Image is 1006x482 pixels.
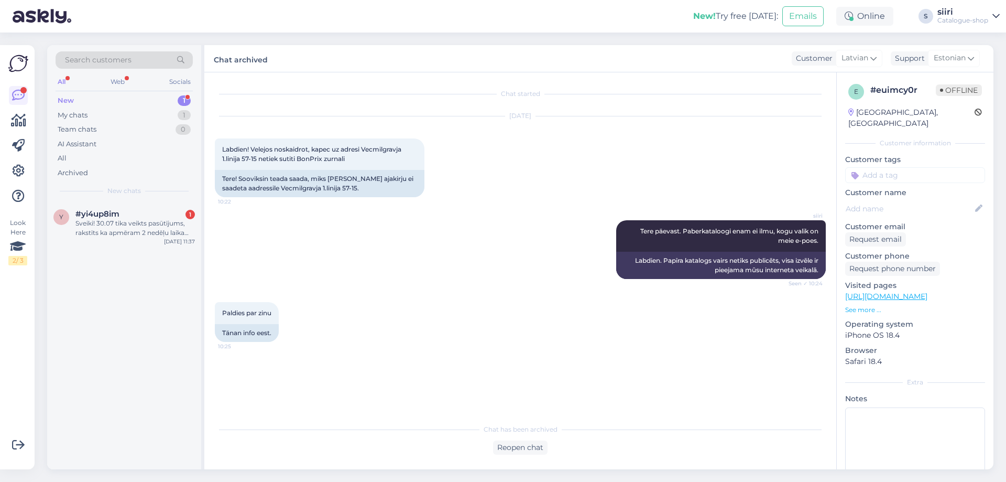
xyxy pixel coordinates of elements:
[845,305,985,315] p: See more ...
[222,145,403,163] span: Labdien! Velejos noskaidrot, kapec uz adresi Vecmilgravja 1.linija 57-15 netiek sutiti BonPrix zu...
[58,153,67,164] div: All
[845,292,927,301] a: [URL][DOMAIN_NAME]
[937,16,988,25] div: Catalogue-shop
[56,75,68,89] div: All
[693,10,778,23] div: Try free [DATE]:
[164,238,195,245] div: [DATE] 11:37
[214,51,268,66] label: Chat archived
[937,8,988,16] div: siiri
[854,88,858,95] span: e
[75,219,195,238] div: Sveiki! 30.07 tika veikts pasūtījums, rakstīts ka apmēram 2 nedēļu laika prece tiks nosūtīta, bet...
[58,110,88,121] div: My chats
[8,218,27,265] div: Look Here
[215,324,279,342] div: Tänan info eest.
[783,212,823,220] span: siiri
[937,8,1000,25] a: siiriCatalogue-shop
[484,425,557,434] span: Chat has been archived
[845,319,985,330] p: Operating system
[493,441,548,455] div: Reopen chat
[846,203,973,215] input: Add name
[215,89,826,99] div: Chat started
[845,187,985,198] p: Customer name
[58,124,96,135] div: Team chats
[845,393,985,404] p: Notes
[167,75,193,89] div: Socials
[845,167,985,183] input: Add a tag
[848,107,975,129] div: [GEOGRAPHIC_DATA], [GEOGRAPHIC_DATA]
[218,342,257,350] span: 10:25
[693,11,716,21] b: New!
[845,345,985,356] p: Browser
[845,280,985,291] p: Visited pages
[215,111,826,121] div: [DATE]
[845,221,985,232] p: Customer email
[934,52,966,64] span: Estonian
[58,168,88,178] div: Archived
[841,52,868,64] span: Latvian
[845,330,985,341] p: iPhone OS 18.4
[176,124,191,135] div: 0
[8,53,28,73] img: Askly Logo
[215,170,424,197] div: Tere! Sooviksin teada saada, miks [PERSON_NAME] ajakirju ei saadeta aadressile Vecmilgravja 1.lin...
[918,9,933,24] div: S
[185,210,195,219] div: 1
[870,84,936,97] div: # euimcy0r
[845,356,985,367] p: Safari 18.4
[616,252,826,279] div: Labdien. Papīra katalogs vairs netiks publicēts, visa izvēle ir pieejama mūsu interneta veikalā.
[845,251,985,262] p: Customer phone
[845,262,940,276] div: Request phone number
[178,110,191,121] div: 1
[891,53,925,64] div: Support
[107,186,141,196] span: New chats
[845,154,985,165] p: Customer tags
[936,84,982,96] span: Offline
[75,209,119,219] span: #yi4up8im
[836,7,893,26] div: Online
[58,139,96,149] div: AI Assistant
[640,227,820,244] span: Tere päevast. Paberkataloogi enam ei ilmu, kogu valik on meie e-poes.
[845,138,985,148] div: Customer information
[792,53,833,64] div: Customer
[65,55,132,66] span: Search customers
[178,95,191,106] div: 1
[222,309,271,317] span: Paldies par zinu
[218,198,257,206] span: 10:22
[845,378,985,387] div: Extra
[108,75,127,89] div: Web
[8,256,27,265] div: 2 / 3
[782,6,824,26] button: Emails
[783,280,823,287] span: Seen ✓ 10:24
[58,95,74,106] div: New
[59,213,63,221] span: y
[845,232,906,247] div: Request email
